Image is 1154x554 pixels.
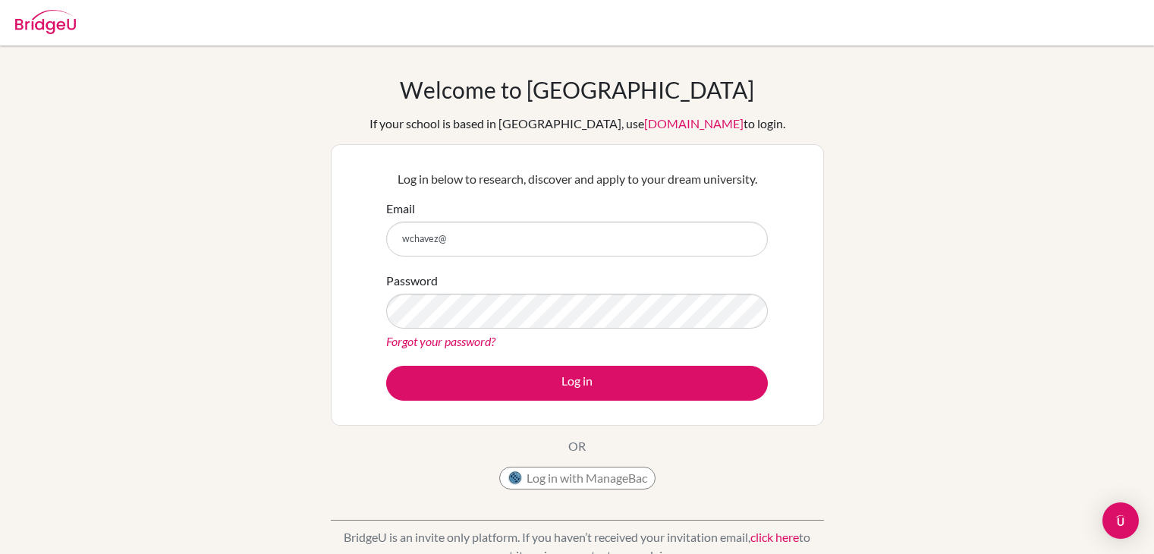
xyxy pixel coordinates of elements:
[1102,502,1139,539] div: Open Intercom Messenger
[644,116,744,131] a: [DOMAIN_NAME]
[386,200,415,218] label: Email
[386,272,438,290] label: Password
[400,76,754,103] h1: Welcome to [GEOGRAPHIC_DATA]
[750,530,799,544] a: click here
[568,437,586,455] p: OR
[499,467,656,489] button: Log in with ManageBac
[15,10,76,34] img: Bridge-U
[386,170,768,188] p: Log in below to research, discover and apply to your dream university.
[386,334,495,348] a: Forgot your password?
[386,366,768,401] button: Log in
[369,115,785,133] div: If your school is based in [GEOGRAPHIC_DATA], use to login.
